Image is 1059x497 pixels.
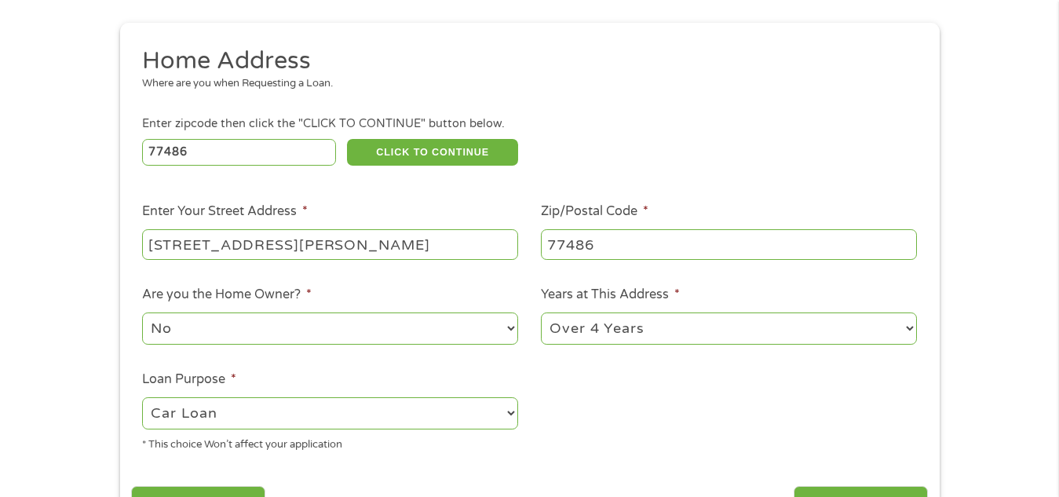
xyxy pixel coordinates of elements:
[541,287,680,303] label: Years at This Address
[142,76,905,92] div: Where are you when Requesting a Loan.
[142,46,905,77] h2: Home Address
[142,115,916,133] div: Enter zipcode then click the "CLICK TO CONTINUE" button below.
[142,139,336,166] input: Enter Zipcode (e.g 01510)
[347,139,518,166] button: CLICK TO CONTINUE
[541,203,648,220] label: Zip/Postal Code
[142,371,236,388] label: Loan Purpose
[142,287,312,303] label: Are you the Home Owner?
[142,203,308,220] label: Enter Your Street Address
[142,229,518,259] input: 1 Main Street
[142,432,518,453] div: * This choice Won’t affect your application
